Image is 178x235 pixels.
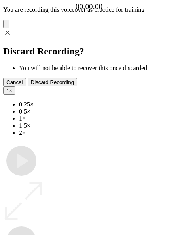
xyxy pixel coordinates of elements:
li: 1× [19,115,175,122]
li: 1.5× [19,122,175,129]
h2: Discard Recording? [3,46,175,57]
button: 1× [3,86,15,95]
a: 00:00:00 [76,2,102,11]
p: You are recording this voiceover as practice for training [3,6,175,13]
button: Cancel [3,78,26,86]
li: 2× [19,129,175,136]
li: 0.5× [19,108,175,115]
li: You will not be able to recover this once discarded. [19,65,175,72]
li: 0.25× [19,101,175,108]
button: Discard Recording [28,78,78,86]
span: 1 [6,88,9,93]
